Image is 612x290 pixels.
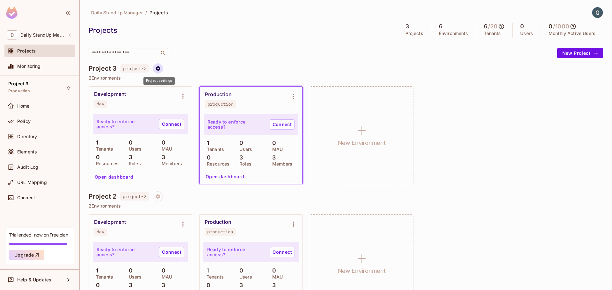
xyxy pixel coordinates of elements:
div: Development [94,219,126,225]
img: SReyMgAAAABJRU5ErkJggg== [6,7,18,19]
span: Elements [17,149,37,154]
button: Upgrade [9,250,44,260]
p: 0 [203,282,210,288]
p: 0 [204,154,211,161]
p: Members [158,161,182,166]
h4: Project 2 [89,193,116,200]
span: Policy [17,119,31,124]
span: Project settings [153,67,163,73]
p: Roles [236,161,251,166]
p: Users [126,146,142,152]
p: Ready to enforce access? [97,119,154,129]
h5: 0 [549,23,552,30]
li: / [145,10,147,16]
p: 3 [269,282,276,288]
div: dev [97,229,104,234]
span: Monitoring [17,64,41,69]
h5: / 20 [488,23,498,30]
p: 1 [93,139,98,146]
h1: New Environment [338,266,386,276]
div: production [207,229,233,234]
p: Resources [93,161,119,166]
a: Connect [270,119,295,130]
p: Tenants [484,31,501,36]
p: 0 [236,267,243,274]
p: 1 [203,267,209,274]
p: 3 [269,154,276,161]
div: Project settings [143,77,175,85]
span: Connect [17,195,35,200]
p: 2 Environments [89,75,603,81]
a: Connect [159,247,184,257]
p: Ready to enforce access? [207,247,265,257]
h1: New Environment [338,138,386,148]
p: Tenants [93,274,113,279]
p: Ready to enforce access? [208,119,265,130]
span: Production [8,88,30,94]
span: Project settings [153,195,163,201]
p: 0 [93,282,100,288]
span: Daily StandUp Manager [91,10,143,16]
button: Open dashboard [203,172,247,182]
span: Projects [17,48,36,53]
div: Trial ended- now on Free plan [9,232,68,238]
p: MAU [158,274,172,279]
p: Tenants [203,274,224,279]
p: MAU [158,146,172,152]
h5: 3 [405,23,409,30]
p: Tenants [204,147,224,152]
p: Users [236,147,252,152]
p: 0 [269,267,276,274]
p: Users [126,274,142,279]
h5: / 1000 [553,23,569,30]
h5: 0 [520,23,524,30]
p: 0 [236,140,243,146]
p: 3 [158,282,165,288]
div: Production [205,91,231,98]
button: New Project [557,48,603,58]
p: MAU [269,274,283,279]
span: Directory [17,134,37,139]
p: Monthly Active Users [549,31,595,36]
h4: Project 3 [89,65,117,72]
a: Connect [270,247,295,257]
span: Projects [149,10,168,16]
button: Environment settings [177,90,189,103]
p: 0 [269,140,276,146]
p: Users [520,31,533,36]
span: Workspace: Daily StandUp Manager [20,32,65,38]
p: MAU [269,147,283,152]
p: Roles [126,161,141,166]
img: Goran Jovanovic [592,7,603,18]
p: 0 [126,139,133,146]
span: Home [17,103,30,109]
p: 0 [93,154,100,160]
p: Tenants [93,146,113,152]
div: dev [97,101,104,106]
div: Projects [89,25,395,35]
p: 0 [158,139,165,146]
h5: 6 [439,23,442,30]
p: 1 [204,140,209,146]
p: 0 [158,267,165,274]
div: Production [205,219,231,225]
p: 1 [93,267,98,274]
a: Connect [159,119,184,129]
p: 3 [158,154,165,160]
span: URL Mapping [17,180,47,185]
h5: 6 [484,23,487,30]
p: 2 Environments [89,203,603,209]
p: 3 [236,282,243,288]
span: project-2 [120,192,149,201]
button: Environment settings [287,218,300,230]
p: 3 [126,154,132,160]
p: Environments [439,31,468,36]
div: Development [94,91,126,97]
button: Environment settings [177,218,189,230]
p: Resources [204,161,229,166]
span: Help & Updates [17,277,51,282]
span: project-3 [120,64,149,73]
p: Ready to enforce access? [97,247,154,257]
p: Users [236,274,252,279]
span: D [7,30,17,39]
